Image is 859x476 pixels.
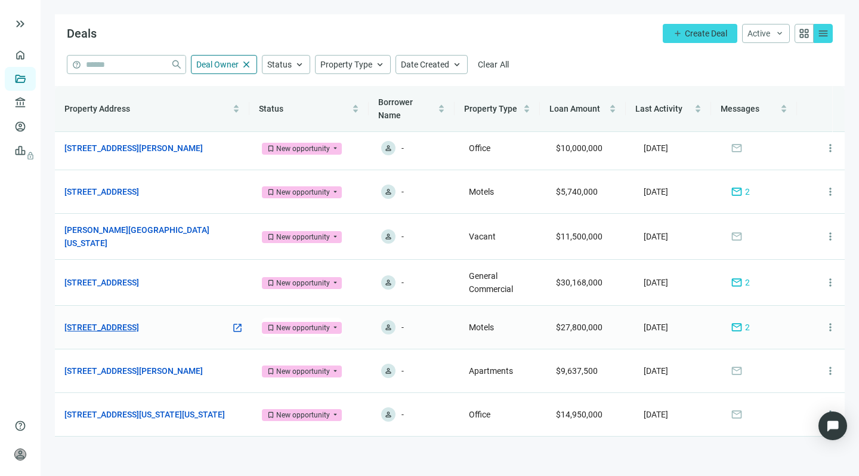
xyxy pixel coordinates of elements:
span: Property Type [464,104,517,113]
span: Clear All [478,60,509,69]
span: [DATE] [644,278,668,287]
span: $11,500,000 [556,232,602,241]
a: [STREET_ADDRESS] [64,276,139,289]
span: 2 [745,185,750,198]
span: - [401,320,404,334]
span: - [401,275,404,290]
span: person [384,232,393,241]
span: more_vert [824,231,836,242]
span: Deal Owner [196,60,239,69]
button: more_vert [818,136,842,160]
span: Vacant [469,232,496,241]
div: New opportunity [276,366,330,377]
span: more_vert [824,142,836,154]
span: - [401,141,404,155]
span: $10,000,000 [556,143,602,153]
span: bookmark [267,279,275,287]
span: - [401,229,404,244]
span: keyboard_arrow_down [775,29,784,38]
span: person [384,144,393,152]
button: addCreate Deal [663,24,737,43]
span: mail [731,142,743,154]
span: keyboard_arrow_up [452,59,462,70]
span: Date Created [401,60,449,69]
span: [DATE] [644,143,668,153]
span: Status [267,60,292,69]
span: Last Activity [635,104,682,113]
a: [STREET_ADDRESS][US_STATE][US_STATE] [64,408,225,421]
span: $5,740,000 [556,187,598,196]
span: $30,168,000 [556,278,602,287]
span: Office [469,410,490,419]
span: Property Type [320,60,372,69]
span: General Commercial [469,271,513,294]
button: Activekeyboard_arrow_down [742,24,790,43]
div: New opportunity [276,143,330,155]
span: mail [731,277,743,288]
button: more_vert [818,271,842,294]
span: Status [259,104,283,113]
span: 2 [745,276,750,289]
button: more_vert [818,359,842,383]
a: open_in_new [232,322,243,335]
span: Borrower Name [378,97,413,120]
span: person [384,188,393,196]
button: Clear All [472,55,515,74]
span: [DATE] [644,232,668,241]
span: keyboard_arrow_up [375,59,385,70]
span: more_vert [824,186,836,198]
span: open_in_new [232,323,243,333]
span: $14,950,000 [556,410,602,419]
span: mail [731,365,743,377]
div: New opportunity [276,231,330,243]
span: [DATE] [644,366,668,376]
span: $27,800,000 [556,323,602,332]
span: [DATE] [644,323,668,332]
span: Property Address [64,104,130,113]
span: menu [817,27,829,39]
span: - [401,364,404,378]
span: close [241,59,252,70]
button: keyboard_double_arrow_right [13,17,27,31]
div: New opportunity [276,277,330,289]
span: more_vert [824,365,836,377]
span: Messages [721,104,759,113]
span: grid_view [798,27,810,39]
span: [DATE] [644,410,668,419]
button: more_vert [818,315,842,339]
button: more_vert [818,403,842,426]
span: help [72,60,81,69]
span: bookmark [267,367,275,376]
span: person [384,278,393,287]
div: New opportunity [276,322,330,334]
span: more_vert [824,321,836,333]
span: - [401,185,404,199]
span: 2 [745,321,750,334]
span: bookmark [267,188,275,196]
span: add [673,29,682,38]
span: more_vert [824,277,836,288]
span: keyboard_arrow_up [294,59,305,70]
span: $9,637,500 [556,366,598,376]
span: [DATE] [644,187,668,196]
span: bookmark [267,145,275,153]
div: New opportunity [276,186,330,198]
span: Create Deal [685,29,727,38]
button: more_vert [818,225,842,248]
span: mail [731,409,743,420]
a: [PERSON_NAME][GEOGRAPHIC_DATA][US_STATE] [64,223,231,250]
span: bookmark [267,411,275,419]
a: [STREET_ADDRESS][PERSON_NAME] [64,142,203,155]
span: Motels [469,323,494,332]
span: Office [469,143,490,153]
span: mail [731,186,743,198]
span: Motels [469,187,494,196]
span: bookmark [267,233,275,241]
a: [STREET_ADDRESS][PERSON_NAME] [64,364,203,377]
span: person [384,323,393,331]
span: more_vert [824,409,836,420]
span: help [14,420,26,432]
span: - [401,407,404,422]
span: Loan Amount [549,104,600,113]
